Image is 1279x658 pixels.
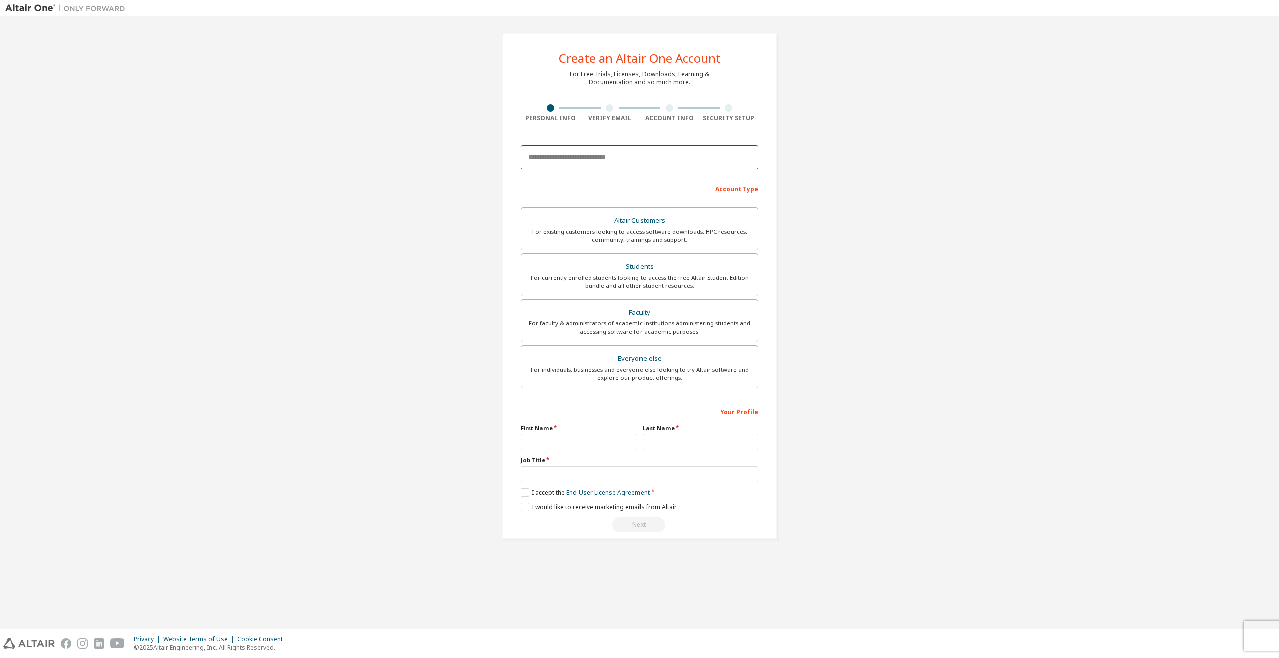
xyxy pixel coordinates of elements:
[521,488,650,497] label: I accept the
[110,638,125,649] img: youtube.svg
[699,114,759,122] div: Security Setup
[134,635,163,643] div: Privacy
[527,306,752,320] div: Faculty
[521,456,758,464] label: Job Title
[521,114,580,122] div: Personal Info
[527,228,752,244] div: For existing customers looking to access software downloads, HPC resources, community, trainings ...
[643,424,758,432] label: Last Name
[521,424,636,432] label: First Name
[163,635,237,643] div: Website Terms of Use
[521,517,758,532] div: Read and acccept EULA to continue
[566,488,650,497] a: End-User License Agreement
[77,638,88,649] img: instagram.svg
[5,3,130,13] img: Altair One
[3,638,55,649] img: altair_logo.svg
[570,70,709,86] div: For Free Trials, Licenses, Downloads, Learning & Documentation and so much more.
[527,214,752,228] div: Altair Customers
[527,352,752,366] div: Everyone else
[580,114,640,122] div: Verify Email
[521,503,677,511] label: I would like to receive marketing emails from Altair
[521,403,758,419] div: Your Profile
[94,638,104,649] img: linkedin.svg
[559,52,721,64] div: Create an Altair One Account
[237,635,289,643] div: Cookie Consent
[527,366,752,382] div: For individuals, businesses and everyone else looking to try Altair software and explore our prod...
[134,643,289,652] p: © 2025 Altair Engineering, Inc. All Rights Reserved.
[61,638,71,649] img: facebook.svg
[639,114,699,122] div: Account Info
[521,180,758,196] div: Account Type
[527,274,752,290] div: For currently enrolled students looking to access the free Altair Student Edition bundle and all ...
[527,319,752,336] div: For faculty & administrators of academic institutions administering students and accessing softwa...
[527,260,752,274] div: Students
